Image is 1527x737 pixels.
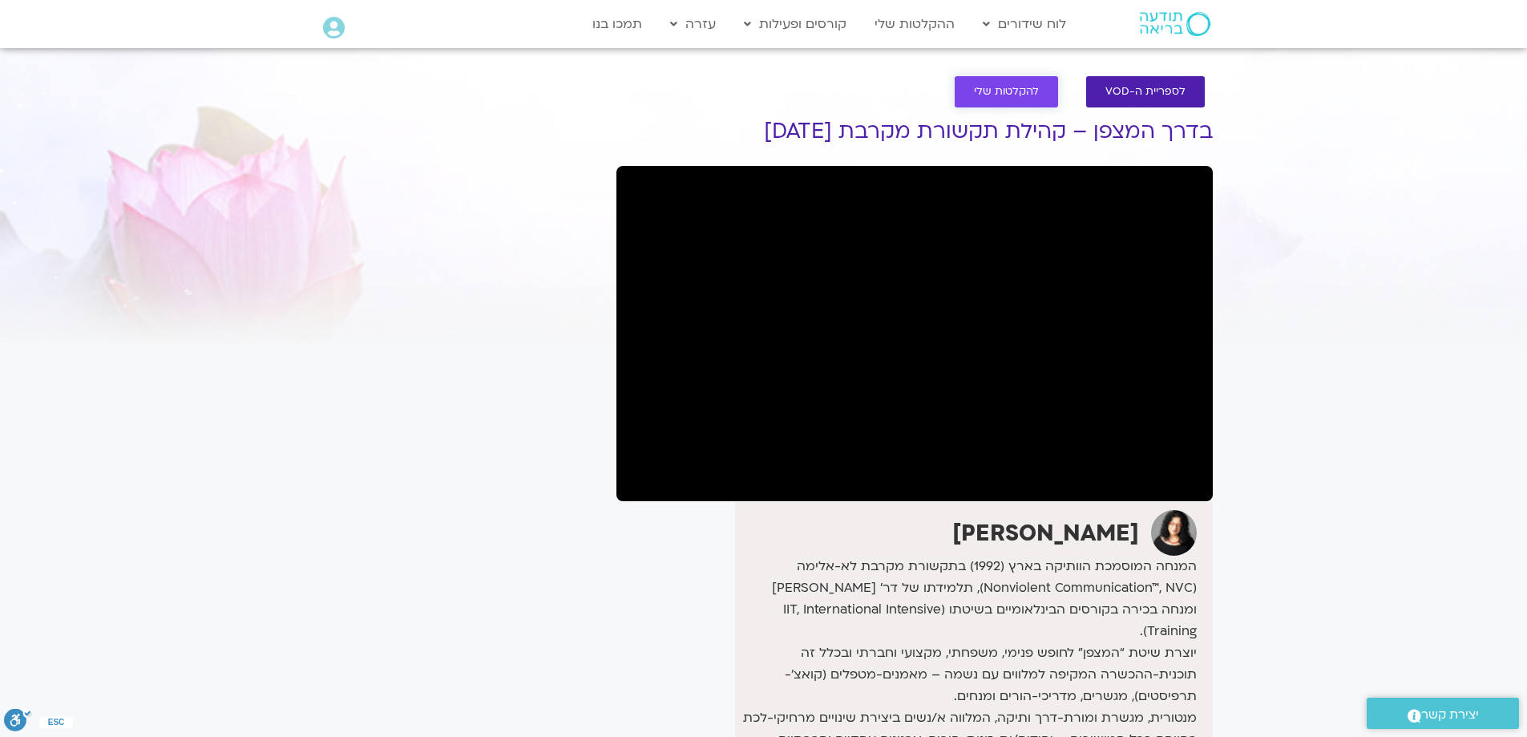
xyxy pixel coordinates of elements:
[1367,698,1519,729] a: יצירת קשר
[1140,12,1210,36] img: תודעה בריאה
[1105,86,1186,98] span: לספריית ה-VOD
[1151,510,1197,556] img: ארנינה קשתן
[1421,704,1479,726] span: יצירת קשר
[662,9,724,39] a: עזרה
[739,556,1196,642] p: המנחה המוסמכת הוותיקה בארץ (1992) בתקשורת מקרבת לא-אלימה (Nonviolent Communication™, NVC), תלמידת...
[952,518,1139,549] strong: [PERSON_NAME]
[955,76,1058,107] a: להקלטות שלי
[867,9,963,39] a: ההקלטות שלי
[616,166,1213,501] iframe: דרך המצפן עם ארנינה קשתן 7.8.25
[616,119,1213,144] h1: בדרך המצפן – קהילת תקשורת מקרבת [DATE]
[974,86,1039,98] span: להקלטות שלי
[736,9,854,39] a: קורסים ופעילות
[1086,76,1205,107] a: לספריית ה-VOD
[584,9,650,39] a: תמכו בנו
[975,9,1074,39] a: לוח שידורים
